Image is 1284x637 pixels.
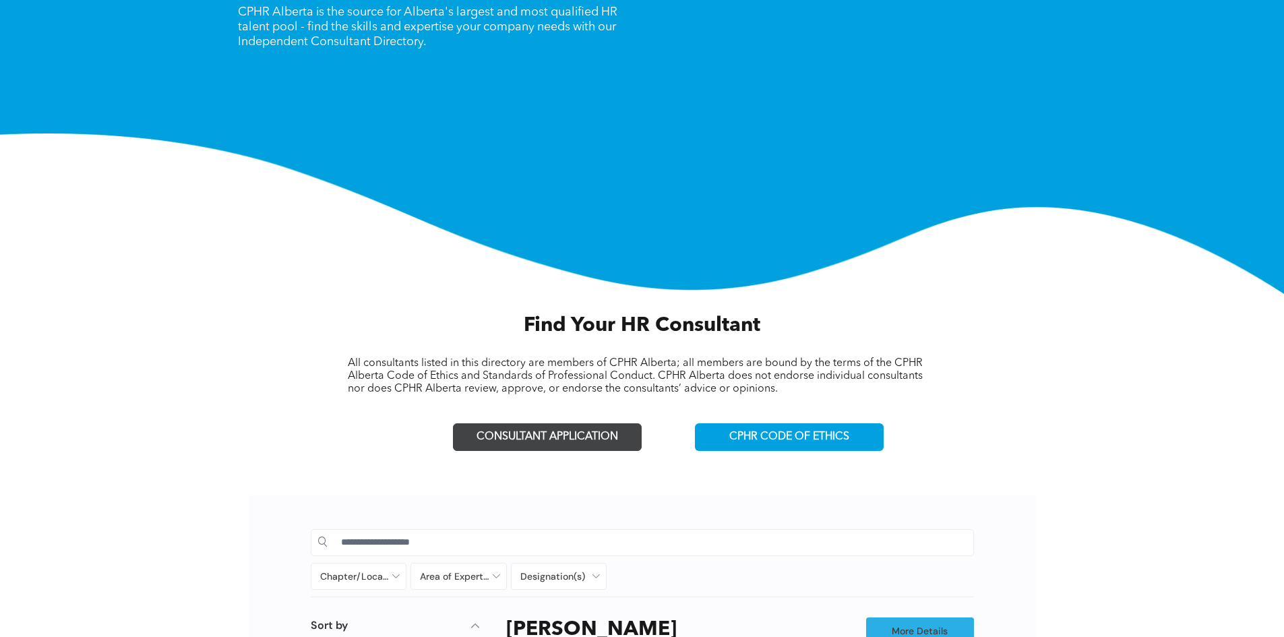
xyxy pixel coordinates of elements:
[729,431,849,444] span: CPHR CODE OF ETHICS
[238,6,617,48] span: CPHR Alberta is the source for Alberta's largest and most qualified HR talent pool - find the ski...
[524,315,760,336] span: Find Your HR Consultant
[311,617,348,634] p: Sort by
[453,423,642,451] a: CONSULTANT APPLICATION
[348,358,923,394] span: All consultants listed in this directory are members of CPHR Alberta; all members are bound by th...
[695,423,884,451] a: CPHR CODE OF ETHICS
[477,431,618,444] span: CONSULTANT APPLICATION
